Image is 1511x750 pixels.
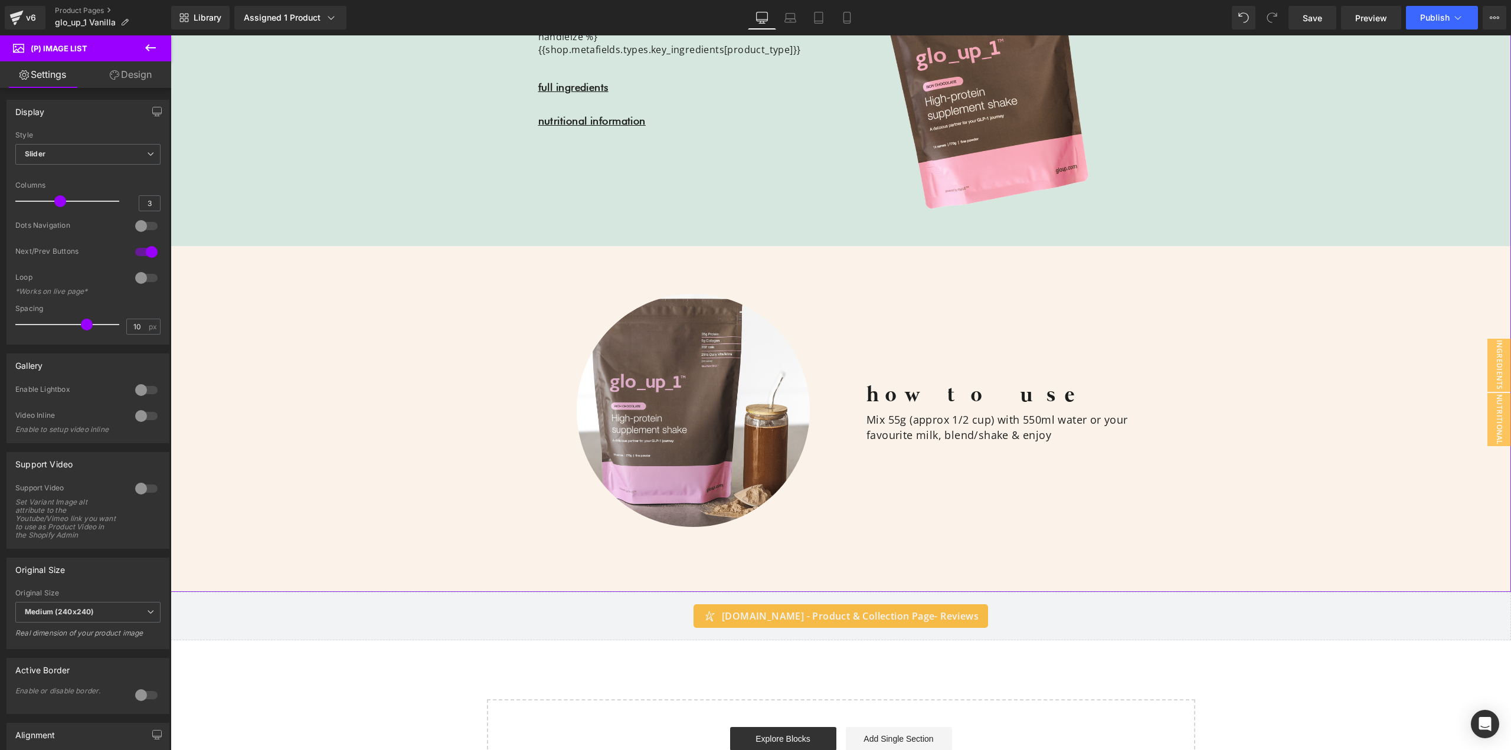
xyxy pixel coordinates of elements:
[149,323,159,330] span: px
[804,6,833,30] a: Tablet
[15,498,122,539] div: Set Variant Image alt attribute to the Youtube/Vimeo link you want to use as Product Video in the...
[1420,13,1450,22] span: Publish
[15,354,42,371] div: Gallery
[1317,358,1340,411] span: nutritional
[15,453,73,469] div: Support Video
[31,44,87,53] span: (P) Image List
[368,8,594,21] p: {{shop.metafields.types.key_ingredients[product_type]}}
[1483,6,1506,30] button: More
[15,723,55,740] div: Alignment
[1317,303,1340,356] span: ingredients
[5,6,45,30] a: v6
[551,574,808,588] span: [DOMAIN_NAME] - Product & Collection Page
[15,287,122,296] div: *Works on live page*
[15,221,123,233] div: Dots Navigation
[15,100,44,117] div: Display
[25,149,45,158] b: Slider
[15,273,123,285] div: Loop
[15,131,161,139] div: Style
[1303,12,1322,24] span: Save
[15,628,161,646] div: Real dimension of your product image
[15,411,123,423] div: Video Inline
[194,12,221,23] span: Library
[675,692,781,715] a: Add Single Section
[1406,6,1478,30] button: Publish
[368,79,475,91] a: nutritional information
[1355,12,1387,24] span: Preview
[25,607,94,616] b: Medium (240x240)
[15,247,123,259] div: Next/Prev Buttons
[1471,710,1499,738] div: Open Intercom Messenger
[696,346,918,374] span: how to use
[15,558,65,575] div: Original Size
[88,61,174,88] a: Design
[833,6,861,30] a: Mobile
[15,425,122,434] div: Enable to setup video inline
[15,687,122,695] div: Enable or disable border.
[15,385,123,397] div: Enable Lightbox
[15,181,161,189] div: Columns
[1232,6,1255,30] button: Undo
[24,10,38,25] div: v6
[368,45,438,58] a: full ingredients
[1341,6,1401,30] a: Preview
[776,6,804,30] a: Laptop
[15,589,161,597] div: Original Size
[1260,6,1284,30] button: Redo
[244,12,337,24] div: Assigned 1 Product
[696,377,1007,407] div: Mix 55g (approx 1/2 cup) with 550ml water or your favourite milk, blend/shake & enjoy
[15,483,123,496] div: Support Video
[560,692,666,715] a: Explore Blocks
[748,6,776,30] a: Desktop
[171,6,230,30] a: New Library
[764,574,808,587] span: - Reviews
[55,6,171,15] a: Product Pages
[15,659,70,675] div: Active Border
[15,304,161,313] div: Spacing
[55,18,116,27] span: glo_up_1 Vanilla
